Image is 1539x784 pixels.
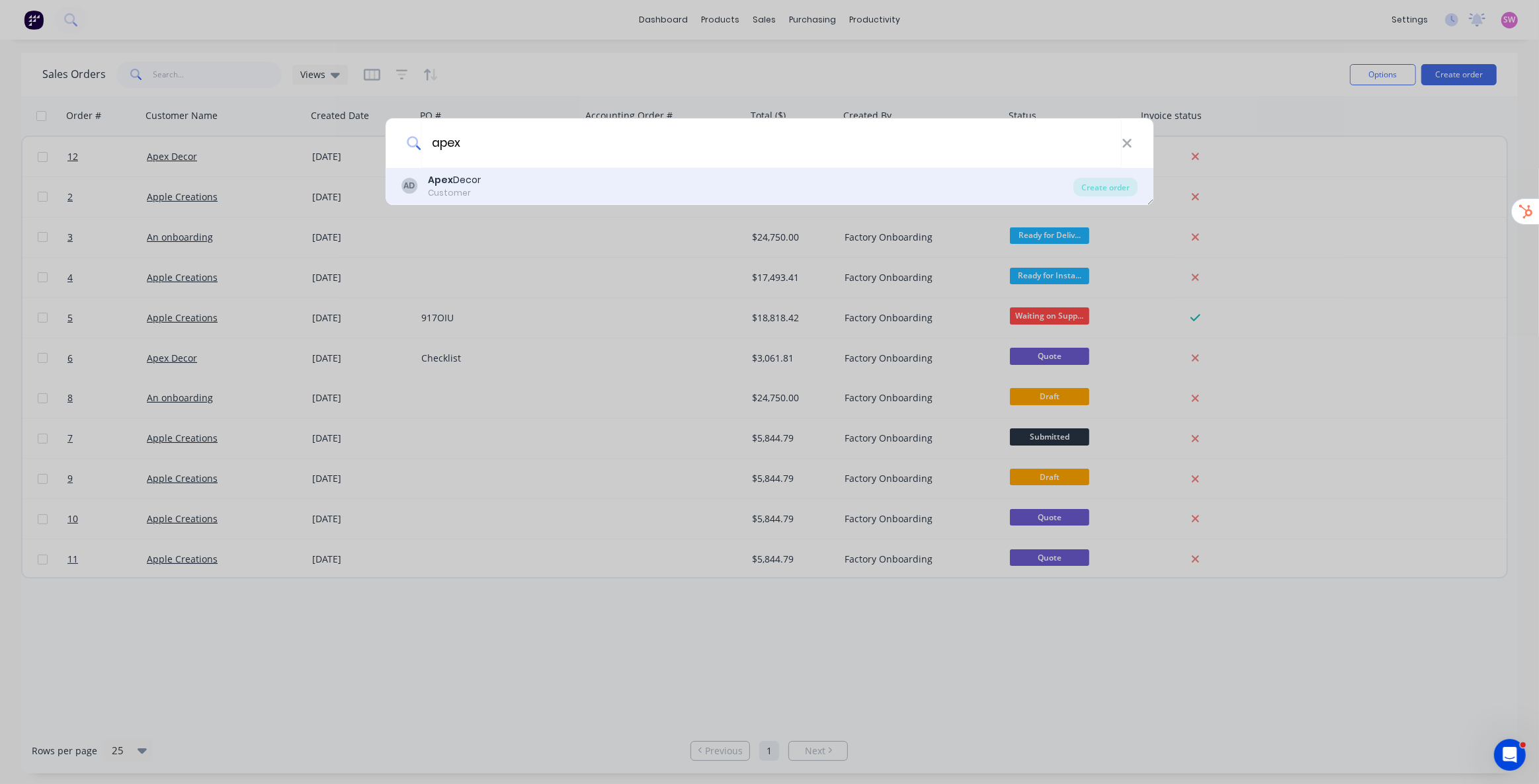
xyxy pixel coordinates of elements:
div: Decor [428,173,481,187]
div: AD [401,178,417,194]
input: Enter a customer name to create a new order... [421,118,1122,168]
iframe: Intercom live chat [1494,739,1526,771]
b: Apex [428,173,453,186]
div: Customer [428,187,481,199]
div: Create order [1073,178,1138,196]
